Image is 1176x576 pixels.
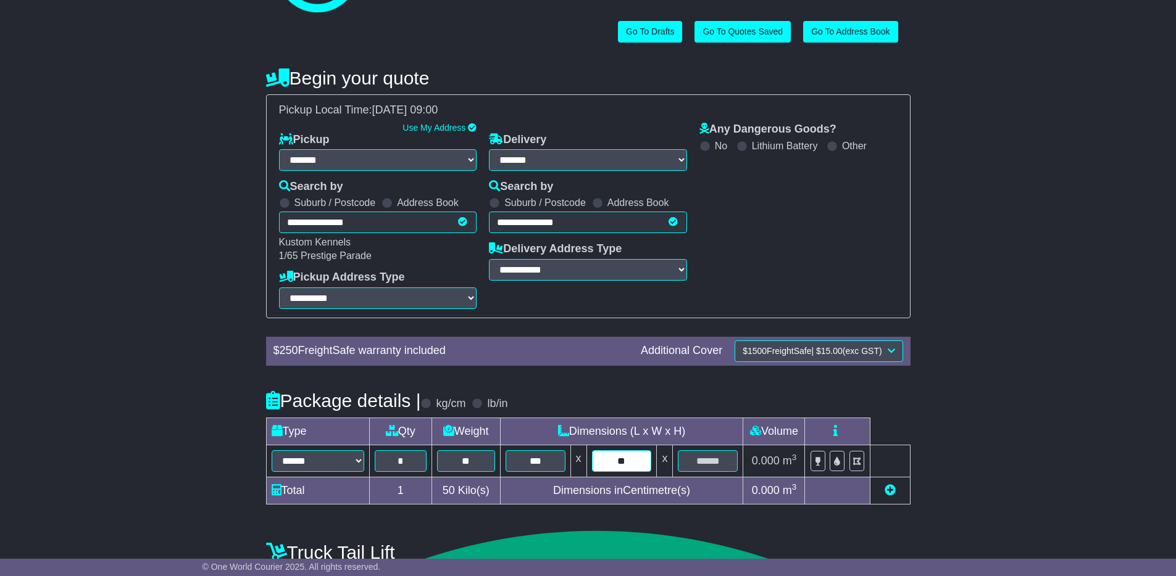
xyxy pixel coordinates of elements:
[752,455,780,467] span: 0.000
[372,104,438,116] span: [DATE] 09:00
[752,140,818,152] label: Lithium Battery
[783,484,797,496] span: m
[635,344,728,358] div: Additional Cover
[280,344,298,356] span: 250
[792,453,797,462] sup: 3
[279,133,330,147] label: Pickup
[489,180,553,194] label: Search by
[432,477,500,504] td: Kilo(s)
[783,455,797,467] span: m
[279,271,405,284] label: Pickup Address Type
[885,484,896,496] a: Add new item
[821,346,843,356] span: 15.00
[397,197,459,208] label: Address Book
[266,68,911,88] h4: Begin your quote
[267,344,635,358] div: $ FreightSafe warranty included
[504,197,586,208] label: Suburb / Postcode
[715,140,727,152] label: No
[657,445,673,477] td: x
[369,477,432,504] td: 1
[752,484,780,496] span: 0.000
[803,21,898,43] a: Go To Address Book
[500,477,743,504] td: Dimensions in Centimetre(s)
[402,123,465,133] a: Use My Address
[811,346,882,356] span: | $ (exc GST)
[489,242,622,256] label: Delivery Address Type
[570,445,586,477] td: x
[266,390,421,411] h4: Package details |
[699,123,836,136] label: Any Dangerous Goods?
[369,418,432,445] td: Qty
[792,482,797,492] sup: 3
[487,397,507,411] label: lb/in
[748,346,767,356] span: 1500
[735,340,903,362] button: $1500FreightSafe| $15.00(exc GST)
[842,140,867,152] label: Other
[436,397,465,411] label: kg/cm
[432,418,500,445] td: Weight
[279,180,343,194] label: Search by
[500,418,743,445] td: Dimensions (L x W x H)
[279,237,351,247] span: Kustom Kennels
[202,562,381,572] span: © One World Courier 2025. All rights reserved.
[743,346,884,356] span: $ FreightSafe
[266,418,369,445] td: Type
[279,250,372,261] span: 1/65 Prestige Parade
[694,21,791,43] a: Go To Quotes Saved
[443,484,455,496] span: 50
[266,477,369,504] td: Total
[618,21,682,43] a: Go To Drafts
[266,542,911,562] h4: Truck Tail Lift
[273,104,904,117] div: Pickup Local Time:
[743,418,805,445] td: Volume
[489,133,546,147] label: Delivery
[294,197,376,208] label: Suburb / Postcode
[607,197,669,208] label: Address Book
